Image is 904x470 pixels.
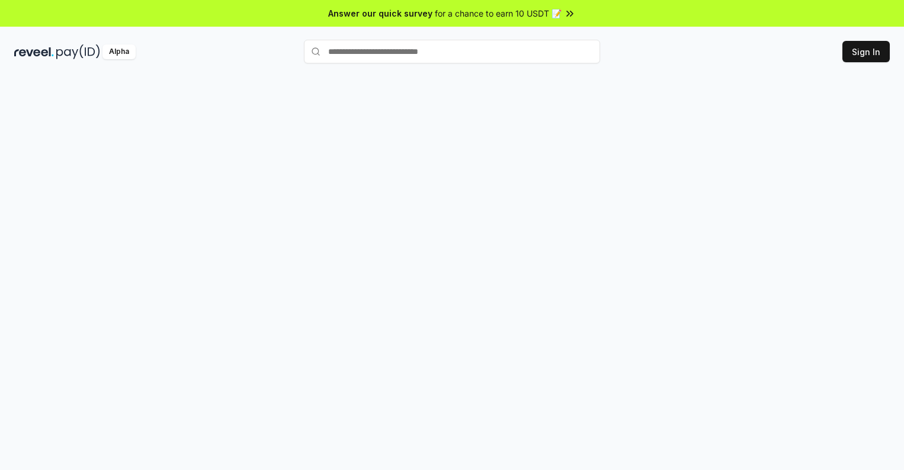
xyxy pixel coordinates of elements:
[328,7,432,20] span: Answer our quick survey
[842,41,890,62] button: Sign In
[56,44,100,59] img: pay_id
[102,44,136,59] div: Alpha
[435,7,562,20] span: for a chance to earn 10 USDT 📝
[14,44,54,59] img: reveel_dark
